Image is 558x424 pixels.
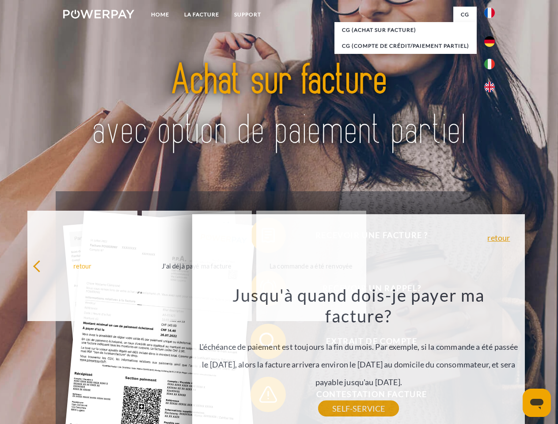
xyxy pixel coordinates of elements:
a: CG [453,7,477,23]
a: CG (achat sur facture) [334,22,477,38]
a: retour [487,234,510,242]
a: LA FACTURE [177,7,227,23]
iframe: Bouton de lancement de la fenêtre de messagerie [523,389,551,417]
a: Support [227,7,269,23]
a: CG (Compte de crédit/paiement partiel) [334,38,477,54]
a: SELF-SERVICE [318,401,399,416]
div: retour [33,260,132,272]
div: J'ai déjà payé ma facture [147,260,247,272]
img: it [484,59,495,69]
a: Home [144,7,177,23]
h3: Jusqu'à quand dois-je payer ma facture? [197,284,520,327]
img: de [484,36,495,47]
img: logo-powerpay-white.svg [63,10,134,19]
img: en [484,82,495,92]
img: fr [484,8,495,18]
img: title-powerpay_fr.svg [84,42,474,169]
div: L'échéance de paiement est toujours la fin du mois. Par exemple, si la commande a été passée le [... [197,284,520,409]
